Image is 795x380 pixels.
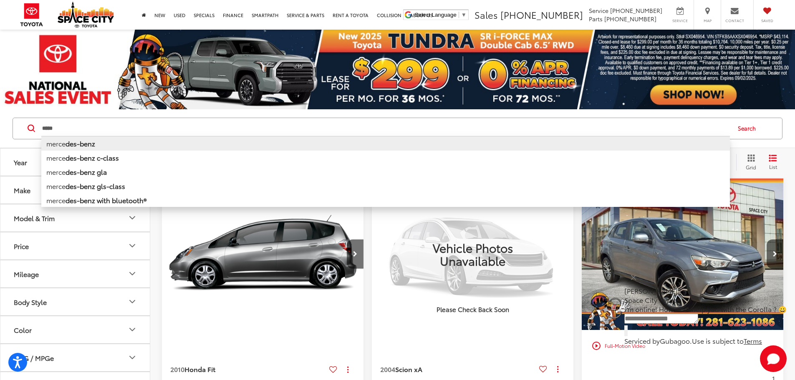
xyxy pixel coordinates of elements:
[127,352,137,362] div: MPG / MPGe
[347,366,348,373] span: dropdown dots
[41,118,730,138] input: Search by Make, Model, or Keyword
[0,148,151,176] button: YearYear
[0,316,151,343] button: ColorColor
[66,195,146,205] b: des-benz with bluetooth®
[0,176,151,204] button: MakeMake
[550,362,565,376] button: Actions
[372,179,573,330] a: VIEW_DETAILS
[0,232,151,259] button: PricePrice
[41,165,730,179] li: merce
[610,6,662,15] span: [PHONE_NUMBER]
[162,179,364,330] div: 2010 Honda Fit Base 0
[41,179,730,193] li: merce
[66,167,107,176] b: des-benz gla
[41,136,730,151] li: merce
[0,260,151,287] button: MileageMileage
[725,18,744,23] span: Contact
[347,239,363,269] button: Next image
[66,181,125,191] b: des-benz gls-class
[341,362,355,377] button: Actions
[127,297,137,307] div: Body Style
[380,364,395,374] span: 2004
[184,364,215,374] span: Honda Fit
[0,344,151,371] button: MPG / MPGeMPG / MPGe
[581,179,784,330] a: 2018 Mitsubishi Outlander Sport 2.0 ES 4x22018 Mitsubishi Outlander Sport 2.0 ES 4x22018 Mitsubis...
[415,12,457,18] span: Select Language
[14,242,29,250] div: Price
[581,179,784,330] div: 2018 Mitsubishi Outlander Sport 2.0 ES 0
[581,179,784,331] img: 2018 Mitsubishi Outlander Sport 2.0 ES 4x2
[14,298,47,306] div: Body Style
[127,213,137,223] div: Model & Trim
[730,118,768,139] button: Search
[380,365,536,374] a: 2004Scion xA
[698,18,717,23] span: Map
[557,366,558,372] span: dropdown dots
[0,288,151,315] button: Body StyleBody Style
[127,325,137,335] div: Color
[170,365,326,374] a: 2010Honda Fit
[0,204,151,232] button: Model & TrimModel & Trim
[14,354,54,362] div: MPG / MPGe
[162,179,364,331] img: 2010 Honda Fit Base FWD
[500,8,583,21] span: [PHONE_NUMBER]
[162,179,364,330] a: 2010 Honda Fit Base FWD2010 Honda Fit Base FWD2010 Honda Fit Base FWD2010 Honda Fit Base FWD
[769,163,777,170] span: List
[746,164,756,171] span: Grid
[671,18,689,23] span: Service
[736,154,762,171] button: Grid View
[415,12,467,18] a: Select Language​
[762,154,783,171] button: List View
[127,241,137,251] div: Price
[170,364,184,374] span: 2010
[604,15,656,23] span: [PHONE_NUMBER]
[66,138,95,148] b: des-benz
[14,270,39,278] div: Mileage
[66,153,119,162] b: des-benz c-class
[14,186,30,194] div: Make
[760,345,787,372] svg: Start Chat
[461,12,467,18] span: ▼
[474,8,498,21] span: Sales
[395,364,422,374] span: Scion xA
[760,345,787,372] button: Toggle Chat Window
[589,6,608,15] span: Service
[41,193,730,207] li: merce
[127,269,137,279] div: Mileage
[589,15,603,23] span: Parts
[767,239,783,269] button: Next image
[58,2,114,28] img: Space City Toyota
[41,151,730,165] li: merce
[14,158,27,166] div: Year
[14,214,55,222] div: Model & Trim
[758,18,776,23] span: Saved
[14,326,32,334] div: Color
[372,179,573,330] img: Vehicle Photos Unavailable Please Check Back Soon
